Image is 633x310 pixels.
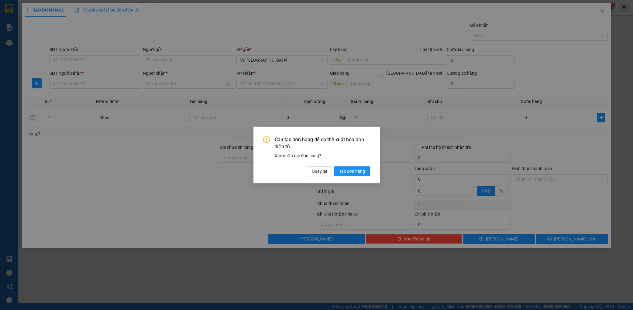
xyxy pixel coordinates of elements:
span: Cần tạo đơn hàng để có thể xuất hóa đơn điện tử [275,136,370,150]
span: Quay lại [312,168,327,175]
button: Tạo đơn hàng [334,166,370,176]
div: Xác nhận tạo đơn hàng? [275,152,370,159]
span: exclamation-circle [263,136,270,143]
button: Quay lại [307,166,332,176]
span: Tạo đơn hàng [339,168,365,175]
